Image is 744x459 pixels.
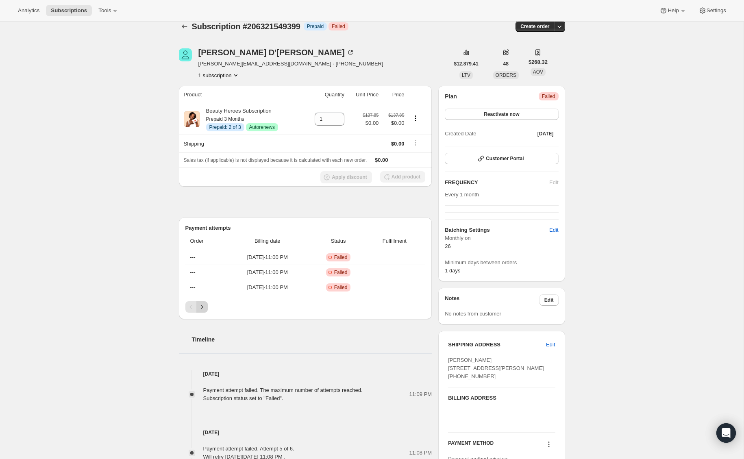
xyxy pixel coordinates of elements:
span: 11:09 PM [409,390,432,398]
span: Failed [334,284,348,291]
div: Payment attempt failed. The maximum number of attempts reached. Subscription status set to "Failed". [203,386,363,402]
h4: [DATE] [179,370,432,378]
button: 48 [498,58,513,70]
button: Settings [694,5,731,16]
button: Product actions [198,71,240,79]
h2: Plan [445,92,457,100]
span: [DATE] · 11:00 PM [227,253,308,261]
h3: SHIPPING ADDRESS [448,341,546,349]
span: [PERSON_NAME][EMAIL_ADDRESS][DOMAIN_NAME] · [PHONE_NUMBER] [198,60,383,68]
span: Edit [544,297,554,303]
span: Edit [549,226,558,234]
span: Subscription #206321549399 [192,22,300,31]
div: Open Intercom Messenger [716,423,736,443]
span: AOV [533,69,543,75]
button: Customer Portal [445,153,558,164]
h3: Notes [445,294,540,306]
span: Created Date [445,130,476,138]
button: Shipping actions [409,138,422,147]
span: Tools [98,7,111,14]
span: --- [190,269,196,275]
span: [DATE] [537,131,554,137]
span: Fulfillment [369,237,421,245]
span: --- [190,254,196,260]
h6: Batching Settings [445,226,549,234]
span: 48 [503,61,509,67]
button: Edit [544,224,563,237]
nav: Pagination [185,301,426,313]
span: $0.00 [375,157,388,163]
small: $137.85 [363,113,379,117]
span: Failed [332,23,345,30]
span: $0.00 [383,119,404,127]
span: No notes from customer [445,311,501,317]
span: Subscriptions [51,7,87,14]
span: 1 days [445,268,460,274]
span: Robyn D'Angelica [179,48,192,61]
span: $0.00 [391,141,405,147]
img: product img [184,111,200,127]
button: Edit [541,338,560,351]
span: [DATE] · 11:00 PM [227,268,308,276]
span: $268.32 [529,58,548,66]
div: Beauty Heroes Subscription [200,107,278,131]
button: Product actions [409,114,422,123]
th: Unit Price [347,86,381,104]
small: $137.85 [388,113,404,117]
th: Price [381,86,407,104]
button: Next [196,301,208,313]
small: Prepaid 3 Months [206,116,244,122]
span: LTV [462,72,470,78]
span: $12,879.41 [454,61,479,67]
span: Customer Portal [486,155,524,162]
th: Shipping [179,135,305,152]
button: Help [655,5,692,16]
button: Create order [516,21,554,32]
span: Status [313,237,364,245]
button: $12,879.41 [449,58,483,70]
button: Reactivate now [445,109,558,120]
th: Order [185,232,225,250]
span: Failed [542,93,555,100]
button: Edit [540,294,559,306]
h2: FREQUENCY [445,178,549,187]
h3: BILLING ADDRESS [448,394,555,402]
span: Analytics [18,7,39,14]
button: Subscriptions [46,5,92,16]
span: Settings [707,7,726,14]
span: Billing date [227,237,308,245]
span: [PERSON_NAME] [STREET_ADDRESS][PERSON_NAME] [PHONE_NUMBER] [448,357,544,379]
button: Tools [94,5,124,16]
span: Reactivate now [484,111,519,117]
span: Edit [546,341,555,349]
h3: PAYMENT METHOD [448,440,494,451]
th: Product [179,86,305,104]
button: Subscriptions [179,21,190,32]
span: Monthly on [445,234,558,242]
th: Quantity [304,86,347,104]
span: Every 1 month [445,191,479,198]
h2: Timeline [192,335,432,344]
span: Sales tax (if applicable) is not displayed because it is calculated with each new order. [184,157,367,163]
span: Prepaid [307,23,324,30]
span: Prepaid: 2 of 3 [209,124,241,131]
span: Create order [520,23,549,30]
h2: Payment attempts [185,224,426,232]
span: $0.00 [363,119,379,127]
span: [DATE] · 11:00 PM [227,283,308,291]
button: [DATE] [533,128,559,139]
span: Autorenews [249,124,275,131]
h4: [DATE] [179,429,432,437]
span: 11:08 PM [409,449,432,457]
div: [PERSON_NAME] D'[PERSON_NAME] [198,48,355,57]
span: Help [668,7,679,14]
span: Failed [334,254,348,261]
button: Analytics [13,5,44,16]
span: 26 [445,243,450,249]
span: Minimum days between orders [445,259,558,267]
span: Failed [334,269,348,276]
span: ORDERS [496,72,516,78]
span: --- [190,284,196,290]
